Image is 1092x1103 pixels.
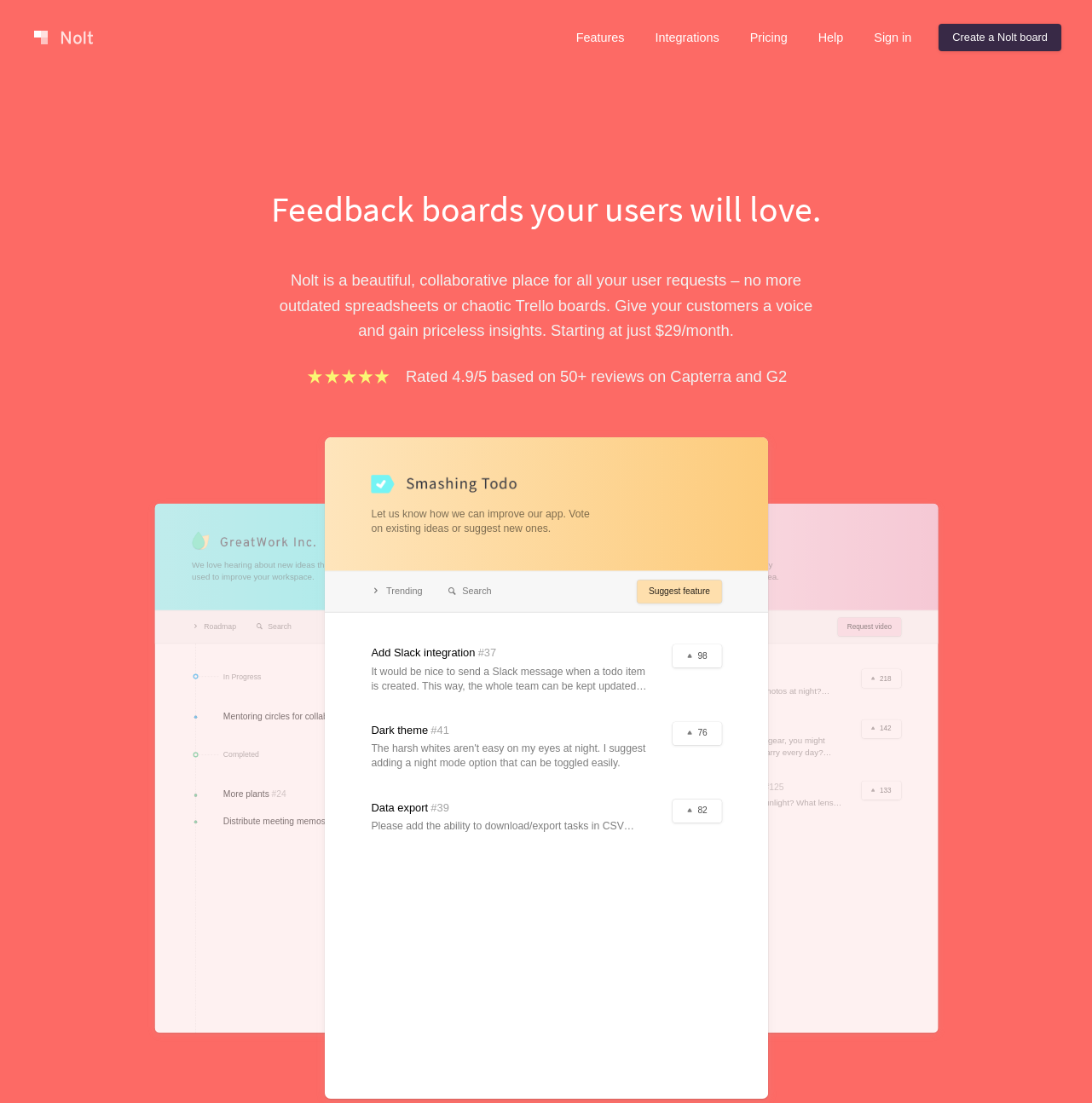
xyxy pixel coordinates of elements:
img: stars.b067e34983.png [305,367,392,386]
p: Nolt is a beautiful, collaborative place for all your user requests – no more outdated spreadshee... [252,268,841,343]
a: Features [563,24,638,51]
a: Help [805,24,858,51]
a: Integrations [641,24,732,51]
p: Rated 4.9/5 based on 50+ reviews on Capterra and G2 [406,364,787,389]
a: Create a Nolt board [939,24,1061,51]
a: Pricing [737,24,801,51]
h1: Feedback boards your users will love. [252,184,841,234]
a: Sign in [860,24,925,51]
